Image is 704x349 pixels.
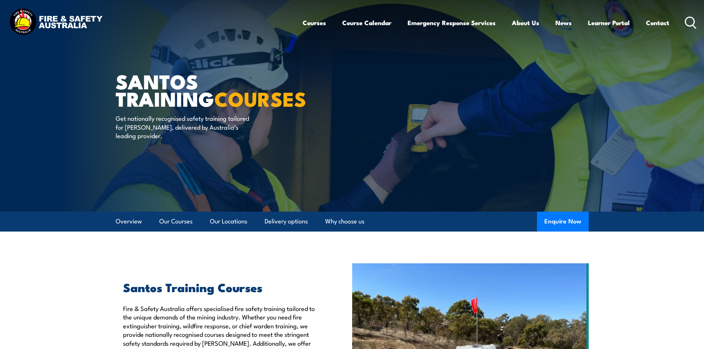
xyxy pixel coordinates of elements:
h1: Santos Training [116,72,298,107]
button: Enquire Now [537,212,589,232]
a: Overview [116,212,142,231]
a: Emergency Response Services [408,13,496,32]
a: Our Courses [159,212,193,231]
a: Course Calendar [342,13,391,32]
h2: Santos Training Courses [123,282,318,292]
a: About Us [512,13,539,32]
strong: COURSES [214,83,306,113]
a: Contact [646,13,669,32]
a: Learner Portal [588,13,630,32]
a: Delivery options [265,212,308,231]
p: Get nationally recognised safety training tailored for [PERSON_NAME], delivered by Australia’s le... [116,114,251,140]
a: Our Locations [210,212,247,231]
a: News [555,13,572,32]
a: Courses [303,13,326,32]
a: Why choose us [325,212,364,231]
